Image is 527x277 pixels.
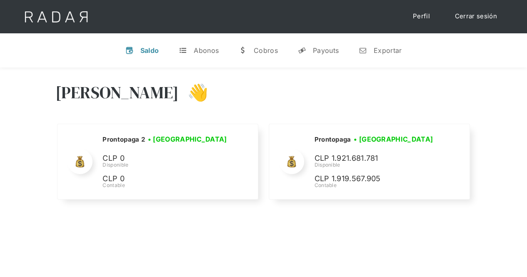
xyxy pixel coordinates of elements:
[314,152,439,165] p: CLP 1.921.681.781
[102,135,145,144] h2: Prontopaga 2
[447,8,505,25] a: Cerrar sesión
[313,46,339,55] div: Payouts
[254,46,278,55] div: Cobros
[354,134,433,144] h3: • [GEOGRAPHIC_DATA]
[314,182,439,189] div: Contable
[179,46,187,55] div: t
[102,182,230,189] div: Contable
[314,135,351,144] h2: Prontopaga
[314,173,439,185] p: CLP 1.919.567.905
[179,82,208,103] h3: 👋
[359,46,367,55] div: n
[148,134,227,144] h3: • [GEOGRAPHIC_DATA]
[125,46,134,55] div: v
[194,46,219,55] div: Abonos
[102,161,230,169] div: Disponible
[374,46,402,55] div: Exportar
[140,46,159,55] div: Saldo
[405,8,438,25] a: Perfil
[239,46,247,55] div: w
[314,161,439,169] div: Disponible
[55,82,179,103] h3: [PERSON_NAME]
[102,173,227,185] p: CLP 0
[102,152,227,165] p: CLP 0
[298,46,306,55] div: y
